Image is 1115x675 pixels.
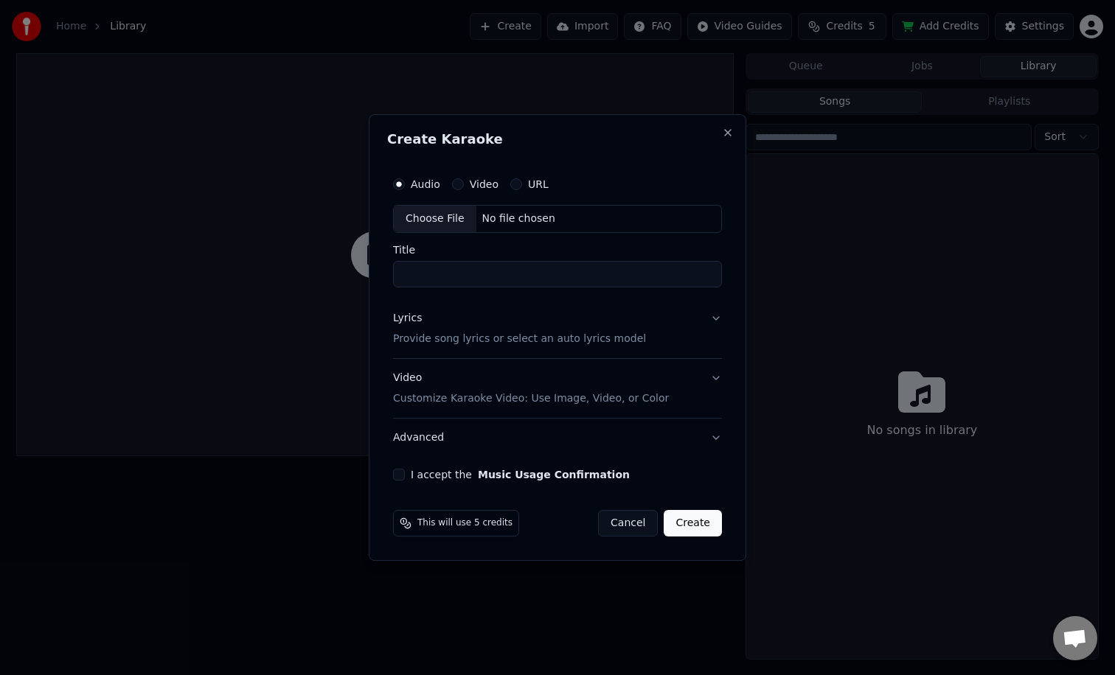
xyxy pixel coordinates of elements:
[664,510,722,536] button: Create
[393,371,669,406] div: Video
[417,517,513,529] span: This will use 5 credits
[393,391,669,406] p: Customize Karaoke Video: Use Image, Video, or Color
[528,179,549,189] label: URL
[393,299,722,358] button: LyricsProvide song lyrics or select an auto lyrics model
[387,133,728,146] h2: Create Karaoke
[470,179,499,189] label: Video
[476,211,561,226] div: No file chosen
[393,332,646,346] p: Provide song lyrics or select an auto lyrics model
[411,179,440,189] label: Audio
[394,206,476,232] div: Choose File
[411,469,630,480] label: I accept the
[393,359,722,418] button: VideoCustomize Karaoke Video: Use Image, Video, or Color
[393,419,722,457] button: Advanced
[478,469,630,480] button: I accept the
[393,311,422,326] div: Lyrics
[598,510,658,536] button: Cancel
[393,245,722,255] label: Title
